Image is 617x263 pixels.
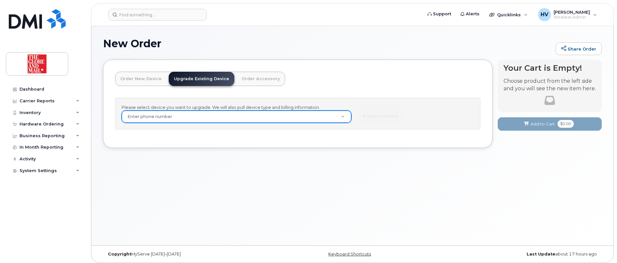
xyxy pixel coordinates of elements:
[236,72,285,86] a: Order Accessory
[504,78,596,93] p: Choose product from the left side and you will see the new item here.
[498,117,602,131] button: Add to Cart $0.00
[103,38,552,49] h1: New Order
[103,252,269,257] div: MyServe [DATE]–[DATE]
[556,42,602,55] a: Share Order
[124,114,172,120] span: Enter phone number
[531,121,555,127] span: Add to Cart
[558,120,574,128] span: $0.00
[504,64,596,72] h4: Your Cart is Empty!
[527,252,555,256] strong: Last Update
[169,72,234,86] a: Upgrade Existing Device
[115,72,167,86] a: Order New Device
[328,252,371,256] a: Keyboard Shortcuts
[122,111,351,123] a: Enter phone number
[108,252,131,256] strong: Copyright
[115,98,480,129] div: Please select device you want to upgrade. We will also pull device type and billing information.
[436,252,602,257] div: about 17 hours ago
